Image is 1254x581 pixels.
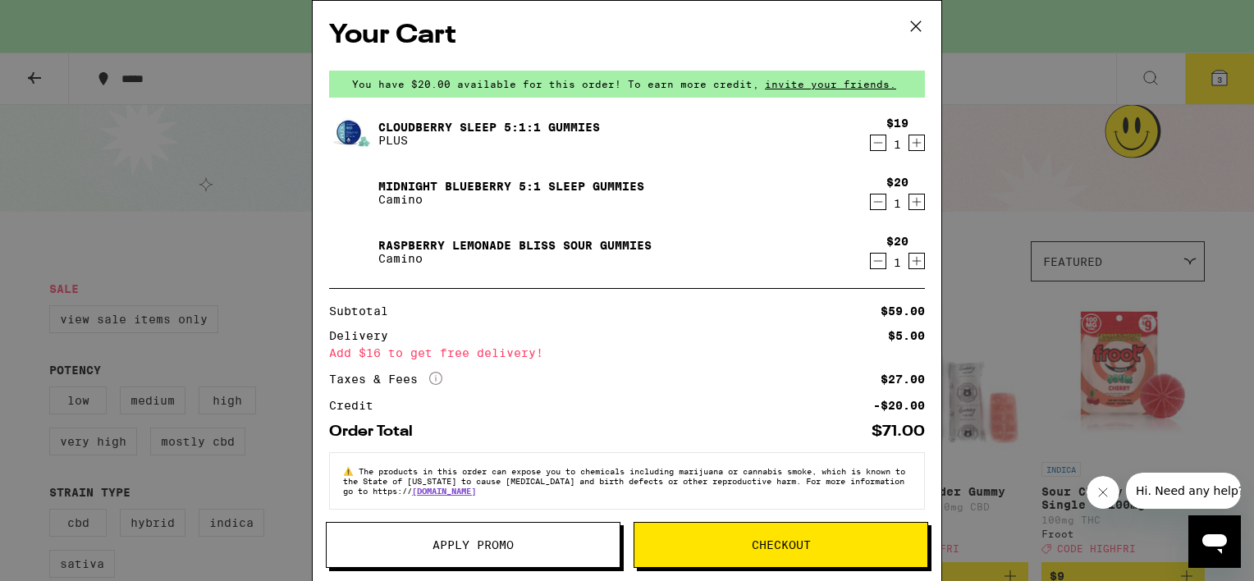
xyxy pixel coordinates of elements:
img: Raspberry Lemonade Bliss Sour Gummies [329,229,375,275]
div: Subtotal [329,305,400,317]
span: ⚠️ [343,466,359,476]
div: $59.00 [881,305,925,317]
span: The products in this order can expose you to chemicals including marijuana or cannabis smoke, whi... [343,466,905,496]
p: Camino [378,252,652,265]
span: Hi. Need any help? [10,11,118,25]
h2: Your Cart [329,17,925,54]
div: $20 [886,235,908,248]
div: Credit [329,400,385,411]
div: $5.00 [888,330,925,341]
div: 1 [886,197,908,210]
button: Decrement [870,253,886,269]
img: Midnight Blueberry 5:1 Sleep Gummies [329,170,375,216]
a: [DOMAIN_NAME] [412,486,476,496]
span: Apply Promo [432,539,514,551]
iframe: Button to launch messaging window [1188,515,1241,568]
a: Raspberry Lemonade Bliss Sour Gummies [378,239,652,252]
div: Taxes & Fees [329,372,442,387]
div: Delivery [329,330,400,341]
iframe: Close message [1087,476,1119,509]
button: Increment [908,253,925,269]
button: Increment [908,194,925,210]
img: Cloudberry SLEEP 5:1:1 Gummies [329,111,375,157]
a: Cloudberry SLEEP 5:1:1 Gummies [378,121,600,134]
p: Camino [378,193,644,206]
button: Increment [908,135,925,151]
div: -$20.00 [873,400,925,411]
button: Checkout [634,522,928,568]
div: 1 [886,138,908,151]
div: Order Total [329,424,424,439]
span: invite your friends. [759,79,902,89]
div: Add $16 to get free delivery! [329,347,925,359]
a: Midnight Blueberry 5:1 Sleep Gummies [378,180,644,193]
button: Decrement [870,194,886,210]
span: You have $20.00 available for this order! To earn more credit, [352,79,759,89]
iframe: Message from company [1126,473,1241,509]
div: $27.00 [881,373,925,385]
div: $71.00 [872,424,925,439]
div: 1 [886,256,908,269]
div: $19 [886,117,908,130]
div: You have $20.00 available for this order! To earn more credit,invite your friends. [329,71,925,98]
button: Decrement [870,135,886,151]
div: $20 [886,176,908,189]
button: Apply Promo [326,522,620,568]
p: PLUS [378,134,600,147]
span: Checkout [752,539,811,551]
